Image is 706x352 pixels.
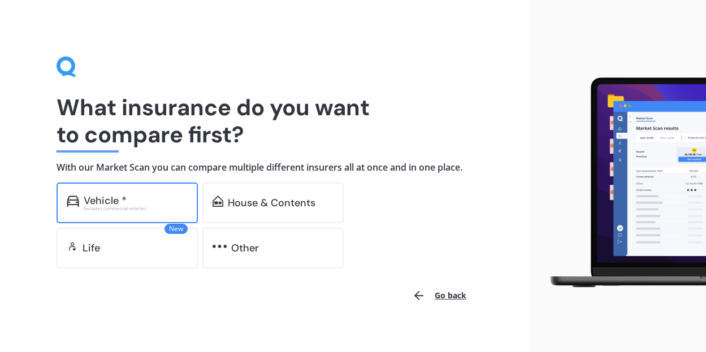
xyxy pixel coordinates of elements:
img: life.f720d6a2d7cdcd3ad642.svg [67,241,78,252]
div: House & Contents [228,197,315,208]
div: Life [83,242,100,254]
button: Go back [405,282,473,309]
h1: What insurance do you want to compare first? [57,94,473,148]
img: home-and-contents.b802091223b8502ef2dd.svg [213,195,223,207]
img: laptop.webp [539,73,706,293]
div: Excludes commercial vehicles [84,206,188,211]
div: Other [231,242,259,254]
span: New [164,224,188,234]
img: car.f15378c7a67c060ca3f3.svg [67,195,79,207]
h4: With our Market Scan you can compare multiple different insurers all at once and in one place. [57,162,473,173]
div: Vehicle * [84,195,127,206]
img: other.81dba5aafe580aa69f38.svg [213,241,227,252]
